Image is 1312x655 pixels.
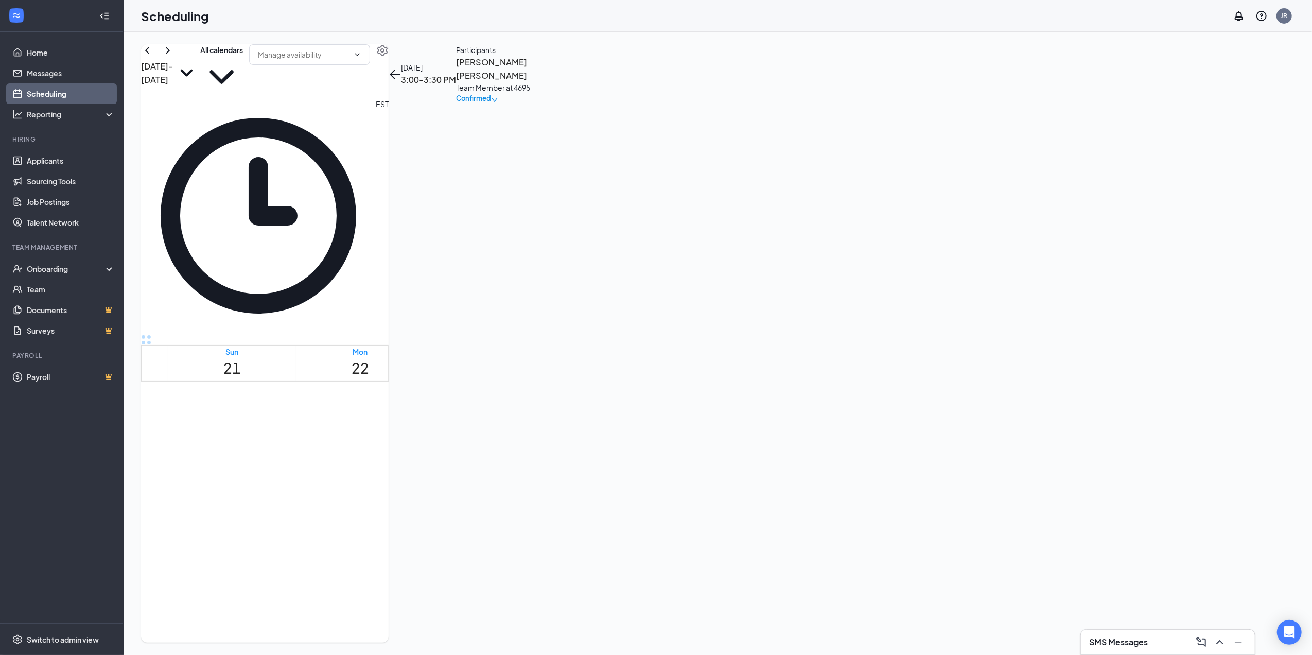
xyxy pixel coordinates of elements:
a: PayrollCrown [27,367,115,387]
h3: [DATE] - [DATE] [141,60,173,86]
svg: ChevronDown [353,50,361,59]
div: Switch to admin view [27,634,99,645]
svg: Settings [376,44,389,57]
input: Manage availability [258,49,349,60]
a: Team [27,279,115,300]
div: Open Intercom Messenger [1277,620,1302,645]
button: ChevronUp [1212,634,1228,650]
a: Messages [27,63,115,83]
svg: Clock [141,98,376,333]
a: Applicants [27,150,115,171]
svg: Minimize [1232,636,1245,648]
div: JR [1281,11,1288,20]
svg: ChevronLeft [141,44,153,57]
a: September 22, 2025 [349,346,371,381]
span: down [491,96,498,104]
svg: SmallChevronDown [173,59,200,87]
a: Scheduling [27,83,115,104]
button: All calendarsChevronDown [200,44,243,98]
div: Team Management [12,243,113,252]
svg: Analysis [12,109,23,119]
div: Participants [456,44,564,56]
svg: ChevronUp [1214,636,1226,648]
h3: [PERSON_NAME] [PERSON_NAME] [456,56,564,82]
div: Mon [352,347,369,357]
svg: Collapse [99,11,110,21]
a: Job Postings [27,192,115,212]
a: Home [27,42,115,63]
svg: WorkstreamLogo [11,10,22,21]
a: September 21, 2025 [221,346,243,381]
h1: 21 [223,357,241,380]
button: ComposeMessage [1193,634,1210,650]
div: Onboarding [27,264,106,274]
svg: ArrowLeft [389,68,401,80]
div: Hiring [12,135,113,144]
div: Payroll [12,351,113,360]
a: DocumentsCrown [27,300,115,320]
h3: SMS Messages [1089,636,1148,648]
div: Reporting [27,109,115,119]
svg: Notifications [1233,10,1245,22]
h1: Scheduling [141,7,209,25]
a: Sourcing Tools [27,171,115,192]
span: EST [376,98,389,333]
div: [DATE] [401,62,456,73]
svg: UserCheck [12,264,23,274]
h3: 3:00-3:30 PM [401,73,456,87]
div: Team Member at 4695 [456,82,564,93]
svg: Settings [12,634,23,645]
span: Confirmed [456,93,491,104]
div: Sun [223,347,241,357]
a: SurveysCrown [27,320,115,341]
a: Settings [376,44,389,98]
a: Talent Network [27,212,115,233]
svg: ChevronDown [200,56,243,98]
button: back-button [389,68,401,80]
button: Minimize [1230,634,1247,650]
svg: ComposeMessage [1195,636,1208,648]
h1: 22 [352,357,369,380]
svg: QuestionInfo [1255,10,1268,22]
